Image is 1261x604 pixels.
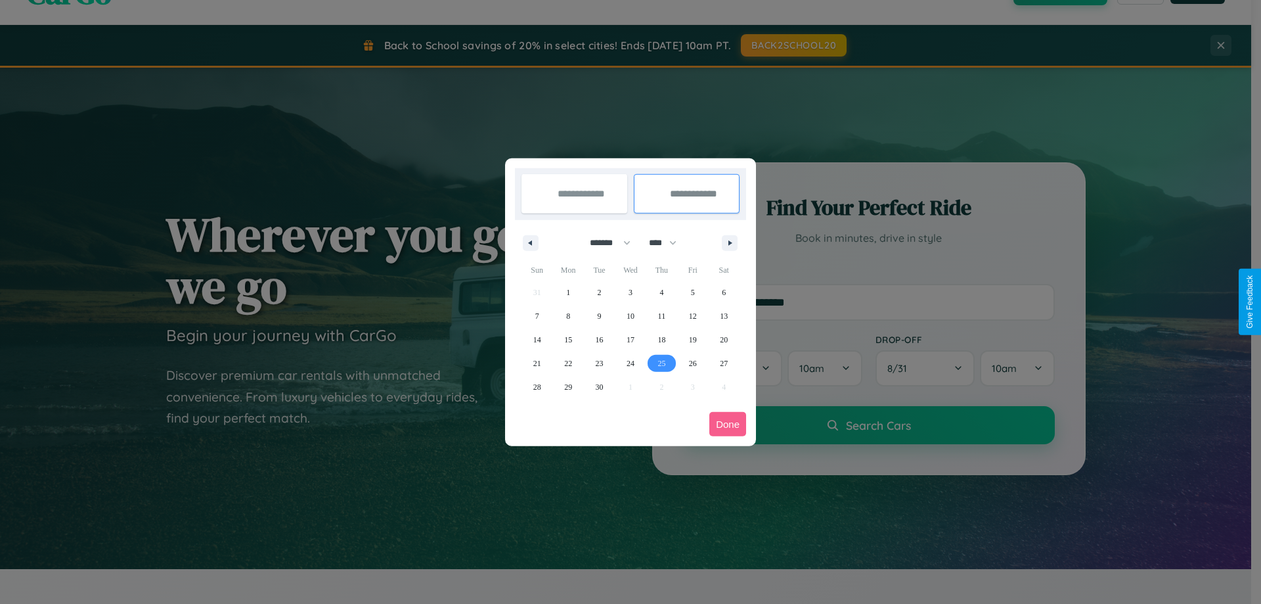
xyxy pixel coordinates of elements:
button: 27 [709,352,740,375]
span: 30 [596,375,604,399]
span: Fri [677,260,708,281]
span: 1 [566,281,570,304]
button: 7 [521,304,552,328]
span: 3 [629,281,632,304]
button: 8 [552,304,583,328]
button: 5 [677,281,708,304]
button: 25 [646,352,677,375]
button: 15 [552,328,583,352]
button: 28 [521,375,552,399]
button: 24 [615,352,646,375]
span: 24 [627,352,634,375]
button: 16 [584,328,615,352]
span: 21 [533,352,541,375]
span: 14 [533,328,541,352]
span: 12 [689,304,697,328]
span: 8 [566,304,570,328]
span: Thu [646,260,677,281]
span: Wed [615,260,646,281]
span: 10 [627,304,634,328]
span: 19 [689,328,697,352]
span: Tue [584,260,615,281]
div: Give Feedback [1245,275,1254,329]
button: 22 [552,352,583,375]
span: 26 [689,352,697,375]
button: 17 [615,328,646,352]
span: Mon [552,260,583,281]
button: 9 [584,304,615,328]
button: 20 [709,328,740,352]
button: 2 [584,281,615,304]
span: 5 [691,281,695,304]
span: 13 [720,304,728,328]
button: 18 [646,328,677,352]
button: 19 [677,328,708,352]
button: 12 [677,304,708,328]
span: 17 [627,328,634,352]
span: 18 [657,328,665,352]
span: Sat [709,260,740,281]
span: 15 [564,328,572,352]
span: 2 [598,281,602,304]
button: 11 [646,304,677,328]
span: 29 [564,375,572,399]
button: Done [709,412,746,436]
button: 29 [552,375,583,399]
button: 6 [709,281,740,304]
span: 7 [535,304,539,328]
span: 28 [533,375,541,399]
span: 20 [720,328,728,352]
span: 22 [564,352,572,375]
button: 14 [521,328,552,352]
span: 16 [596,328,604,352]
button: 23 [584,352,615,375]
button: 26 [677,352,708,375]
button: 1 [552,281,583,304]
span: 25 [657,352,665,375]
span: 11 [658,304,666,328]
span: 4 [659,281,663,304]
button: 10 [615,304,646,328]
span: Sun [521,260,552,281]
button: 4 [646,281,677,304]
button: 3 [615,281,646,304]
span: 27 [720,352,728,375]
span: 9 [598,304,602,328]
button: 21 [521,352,552,375]
button: 13 [709,304,740,328]
span: 6 [722,281,726,304]
span: 23 [596,352,604,375]
button: 30 [584,375,615,399]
